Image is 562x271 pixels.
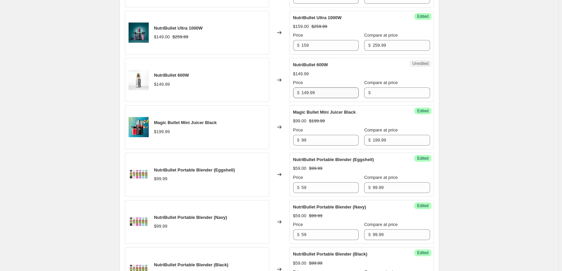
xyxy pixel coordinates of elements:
div: $59.00 [293,212,307,219]
div: $99.99 [154,223,168,230]
strike: $99.99 [309,165,322,172]
img: NB07500-1008_NB_Ultra_Config_Blow_BG_2000x2000_885c8265-28ff-4ec9-824b-0d503a83ae88_80x.jpg [129,23,149,43]
div: $149.99 [293,71,309,77]
span: Magic Bullet Mini Juicer Black [293,110,356,115]
strike: $99.99 [309,260,322,267]
span: Edited [417,14,428,19]
span: NutriBullet Portable Blender (Eggshell) [154,167,235,172]
div: $59.00 [293,260,307,267]
div: $199.99 [154,128,170,135]
span: Price [293,80,303,85]
strike: $259.99 [173,34,188,40]
span: NutriBullet Portable Blender (Black) [154,262,229,267]
span: Edited [417,156,428,161]
span: NutriBullet 600W [154,73,189,78]
span: Price [293,175,303,180]
span: Magic Bullet Mini Juicer Black [154,120,217,125]
img: MB_Mini-Juicer-AK_Web_Hero_3000x3000_c0d10c43-90c4-49c9-b8c1-df294ae9fb60_80x.jpg [129,117,149,137]
span: $ [297,185,300,190]
span: $ [297,138,300,143]
strike: $259.99 [312,23,327,30]
span: Edited [417,250,428,256]
span: Price [293,222,303,227]
span: Compare at price [364,175,398,180]
span: $ [297,90,300,95]
span: $ [297,43,300,48]
span: $ [368,43,371,48]
span: Unedited [412,61,428,66]
span: $ [368,90,371,95]
span: Edited [417,108,428,114]
div: $149.00 [154,34,170,40]
span: $ [297,232,300,237]
span: Price [293,33,303,38]
span: NutriBullet 600W [293,62,328,67]
span: Compare at price [364,222,398,227]
div: $149.99 [154,81,170,88]
div: $59.00 [293,165,307,172]
div: $99.00 [293,118,307,124]
span: $ [368,185,371,190]
span: NutriBullet Ultra 1000W [154,26,203,31]
span: Edited [417,203,428,208]
span: $ [368,232,371,237]
span: NutriBullet Portable Blender (Navy) [293,204,366,209]
div: $159.00 [293,23,309,30]
span: NutriBullet Portable Blender (Eggshell) [293,157,374,162]
span: NutriBullet Ultra 1000W [293,15,342,20]
span: $ [368,138,371,143]
span: Price [293,127,303,132]
img: NutriBullet_600W_80x.jpg [129,70,149,90]
span: NutriBullet Portable Blender (Navy) [154,215,227,220]
strike: $199.99 [309,118,325,124]
img: All_Portables_80x.png [129,164,149,185]
div: $99.99 [154,176,168,182]
span: Compare at price [364,127,398,132]
span: Compare at price [364,80,398,85]
span: NutriBullet Portable Blender (Black) [293,251,367,257]
strike: $99.99 [309,212,322,219]
img: All_Portables_80x.png [129,212,149,232]
span: Compare at price [364,33,398,38]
